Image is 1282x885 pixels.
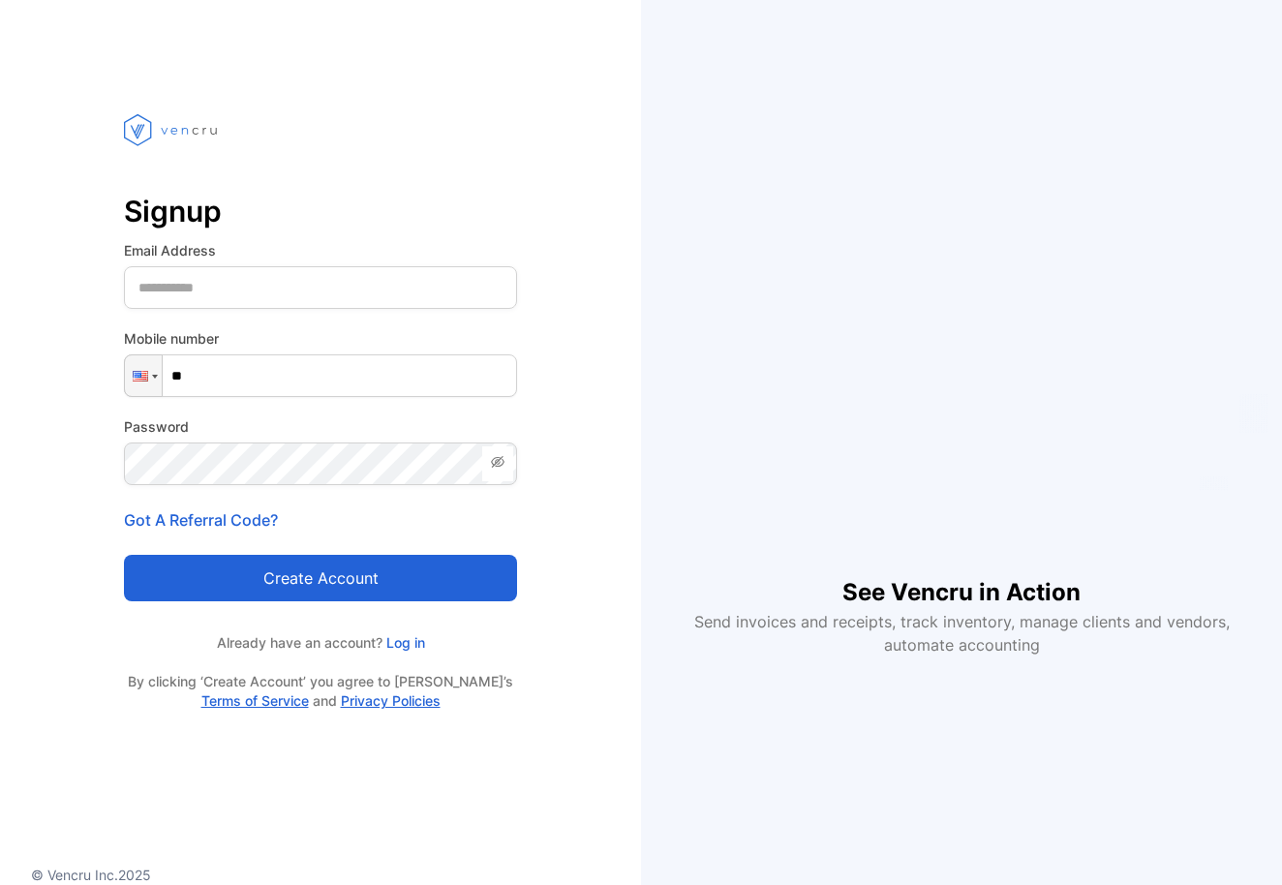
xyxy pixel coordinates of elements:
p: Got A Referral Code? [124,508,517,532]
iframe: YouTube video player [705,229,1218,544]
p: Signup [124,188,517,234]
label: Mobile number [124,328,517,349]
a: Privacy Policies [341,692,441,709]
h1: See Vencru in Action [842,544,1081,610]
a: Terms of Service [201,692,309,709]
p: Send invoices and receipts, track inventory, manage clients and vendors, automate accounting [683,610,1240,656]
button: Create account [124,555,517,601]
img: vencru logo [124,77,221,182]
label: Password [124,416,517,437]
div: United States: + 1 [125,355,162,396]
a: Log in [382,634,425,651]
p: By clicking ‘Create Account’ you agree to [PERSON_NAME]’s and [124,672,517,711]
p: Already have an account? [124,632,517,653]
label: Email Address [124,240,517,260]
